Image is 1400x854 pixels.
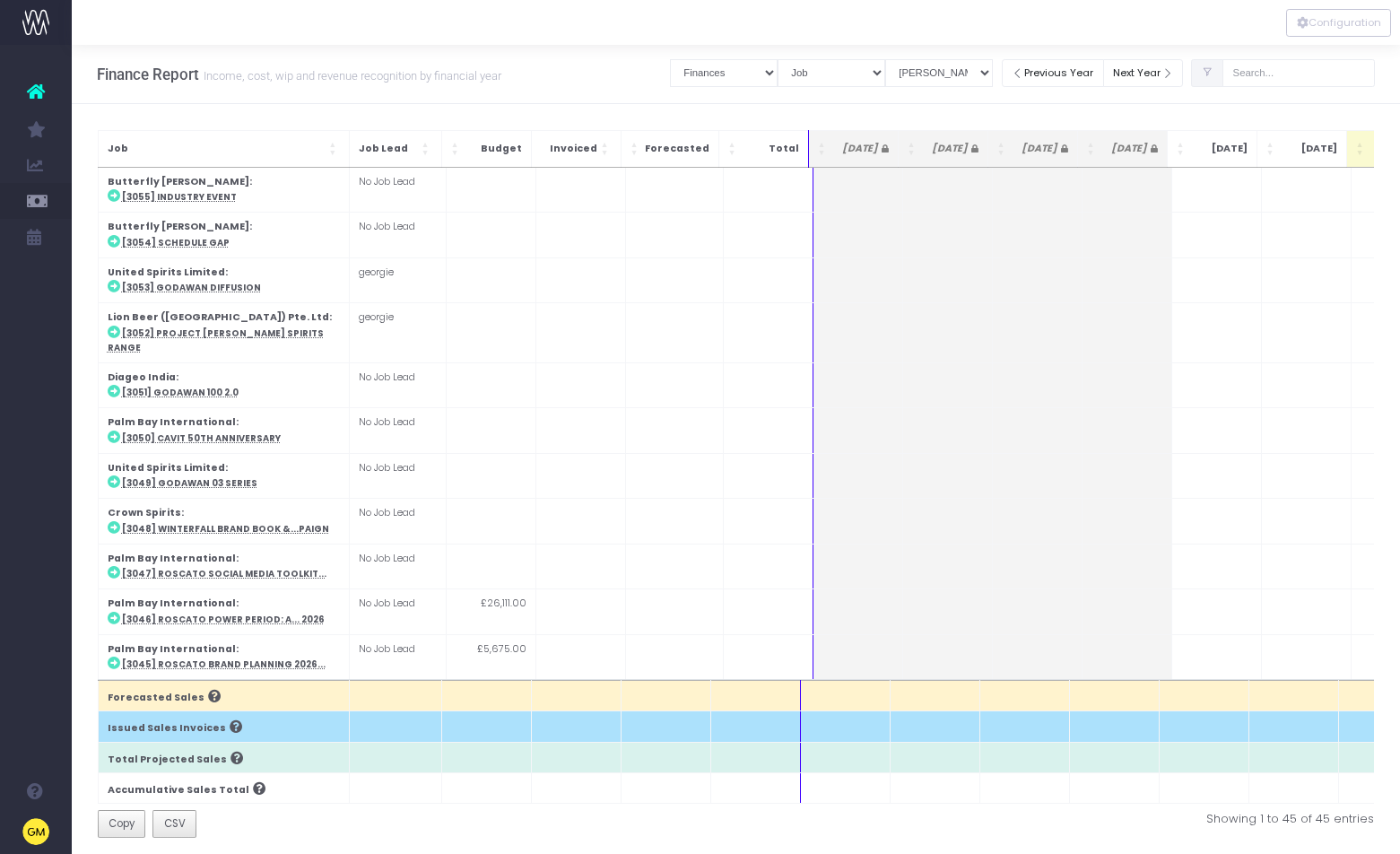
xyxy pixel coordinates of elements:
[108,597,236,610] strong: Palm Bay International
[98,810,146,839] button: Copy
[98,168,349,213] td: :
[1191,142,1248,156] span: [DATE]
[1087,140,1098,158] span: Jul 25 <i class="fa fa-lock"></i>: Activate to sort
[1266,140,1277,158] span: Sep 25: Activate to sort
[601,140,612,158] span: Invoiced: Activate to sort
[349,303,446,363] td: georgie
[109,815,135,832] span: Copy
[1103,59,1184,87] button: Next Year
[98,499,349,544] td: :
[108,415,236,429] strong: Palm Bay International
[349,544,446,588] td: No Job Lead
[108,721,226,736] span: Issued Sales Invoices
[98,634,349,679] td: :
[349,168,446,213] td: No Job Lead
[108,142,326,156] span: Job
[1002,59,1104,87] button: Previous Year
[359,142,418,156] span: Job Lead
[108,506,181,519] strong: Crown Spirits
[1356,140,1367,158] span: Oct 25: Activate to sort
[1012,142,1068,156] span: [DATE]
[108,175,249,188] strong: Butterfly [PERSON_NAME]
[122,282,261,293] abbr: [3053] Godawan Diffusion
[122,237,230,248] abbr: [3054] Schedule Gap
[108,327,324,353] abbr: [3052] Project Gaul Spirits Range
[349,589,446,634] td: No Job Lead
[446,589,535,634] td: £26,111.00
[728,140,739,158] span: Total: Activate to sort
[122,568,326,579] abbr: [3047] Roscato Social Media Toolkit
[108,691,204,705] span: Forecasted Sales
[122,658,326,670] abbr: [3045] Roscato Brand Planning 2026
[108,310,329,324] strong: Lion Beer ([GEOGRAPHIC_DATA]) Pte. Ltd
[1222,59,1375,87] input: Search...
[108,783,249,797] span: Accumulative Sales Total
[108,552,236,565] strong: Palm Bay International
[1177,140,1187,158] span: Aug 25: Activate to sort
[122,191,237,203] abbr: [3055] Industry Event
[122,432,281,444] abbr: [3050] Cavit 50th Anniversary
[465,142,522,156] span: Budget
[832,142,889,156] span: [DATE]
[98,453,349,498] td: :
[122,387,239,398] abbr: [3051] Godawan 100 2.0
[97,65,501,83] h3: Finance Report
[108,266,225,279] strong: United Spirits Limited
[630,140,641,158] span: Forecasted: Activate to sort
[199,65,501,83] small: Income, cost, wip and revenue recognition by financial year
[818,140,829,158] span: Apr 25 <i class="fa fa-lock"></i>: Activate to sort
[108,753,227,767] span: Total Projected Sales
[922,142,978,156] span: [DATE]
[743,142,799,156] span: Total
[22,818,49,845] img: images/default_profile_image.png
[908,140,918,158] span: May 25 <i class="fa fa-lock"></i>: Activate to sort
[108,461,225,475] strong: United Spirits Limited
[446,634,535,679] td: £5,675.00
[98,213,349,257] td: :
[98,257,349,302] td: :
[422,140,432,158] span: Job Lead: Activate to sort
[541,142,597,156] span: Invoiced
[152,810,196,839] button: CSV
[349,213,446,257] td: No Job Lead
[98,589,349,634] td: :
[108,370,176,384] strong: Diageo India
[750,810,1375,828] div: Showing 1 to 45 of 45 entries
[122,614,325,625] abbr: [3046] Roscato Power Period: Awards 2026
[164,815,186,832] span: CSV
[1281,142,1337,156] span: [DATE]
[108,642,236,656] strong: Palm Bay International
[98,303,349,363] td: :
[122,477,257,489] abbr: [3049] Godawan 03 Series
[98,363,349,408] td: :
[108,220,249,233] strong: Butterfly [PERSON_NAME]
[1101,142,1158,156] span: [DATE]
[98,544,349,588] td: :
[645,142,709,156] span: Forecasted
[1286,9,1391,37] div: Vertical button group
[349,634,446,679] td: No Job Lead
[349,408,446,453] td: No Job Lead
[329,140,340,158] span: Job: Activate to sort
[122,523,329,535] abbr: [3048] Winterfall Brand Book & Campaign
[451,140,462,158] span: Budget: Activate to sort
[1286,9,1391,37] button: Configuration
[349,499,446,544] td: No Job Lead
[349,453,446,498] td: No Job Lead
[349,257,446,302] td: georgie
[349,363,446,408] td: No Job Lead
[98,408,349,453] td: :
[997,140,1008,158] span: Jun 25 <i class="fa fa-lock"></i>: Activate to sort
